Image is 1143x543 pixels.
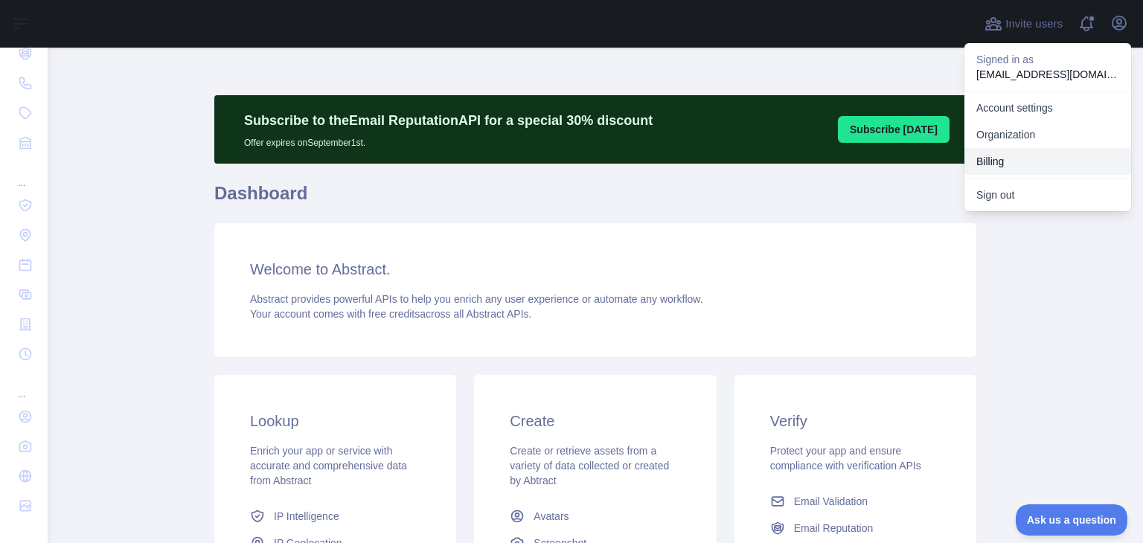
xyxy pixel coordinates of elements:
button: Sign out [964,181,1131,208]
span: Email Validation [794,494,868,509]
p: Offer expires on September 1st. [244,131,653,149]
button: Invite users [982,12,1066,36]
span: Protect your app and ensure compliance with verification APIs [770,445,921,472]
a: Avatars [504,503,686,530]
a: Account settings [964,94,1131,121]
span: Create or retrieve assets from a variety of data collected or created by Abtract [510,445,669,486]
h3: Lookup [250,411,420,431]
button: Subscribe [DATE] [838,116,950,143]
span: free credits [368,308,420,320]
h3: Welcome to Abstract. [250,259,941,280]
a: Email Validation [764,488,947,515]
div: ... [12,370,36,400]
button: Billing [964,148,1131,175]
p: Subscribe to the Email Reputation API for a special 30 % discount [244,110,653,131]
span: Your account comes with across all Abstract APIs. [250,308,531,320]
p: [EMAIL_ADDRESS][DOMAIN_NAME] [976,67,1119,82]
h3: Verify [770,411,941,431]
h3: Create [510,411,680,431]
span: Abstract provides powerful APIs to help you enrich any user experience or automate any workflow. [250,293,703,305]
a: Email Reputation [764,515,947,542]
span: Enrich your app or service with accurate and comprehensive data from Abstract [250,445,407,486]
span: Email Reputation [794,521,874,536]
h1: Dashboard [214,181,976,217]
a: Organization [964,121,1131,148]
iframe: Toggle Customer Support [1016,504,1128,536]
div: ... [12,159,36,189]
a: IP Intelligence [244,503,426,530]
span: IP Intelligence [274,509,339,524]
span: Invite users [1005,16,1063,33]
p: Signed in as [976,52,1119,67]
span: Avatars [534,509,569,524]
